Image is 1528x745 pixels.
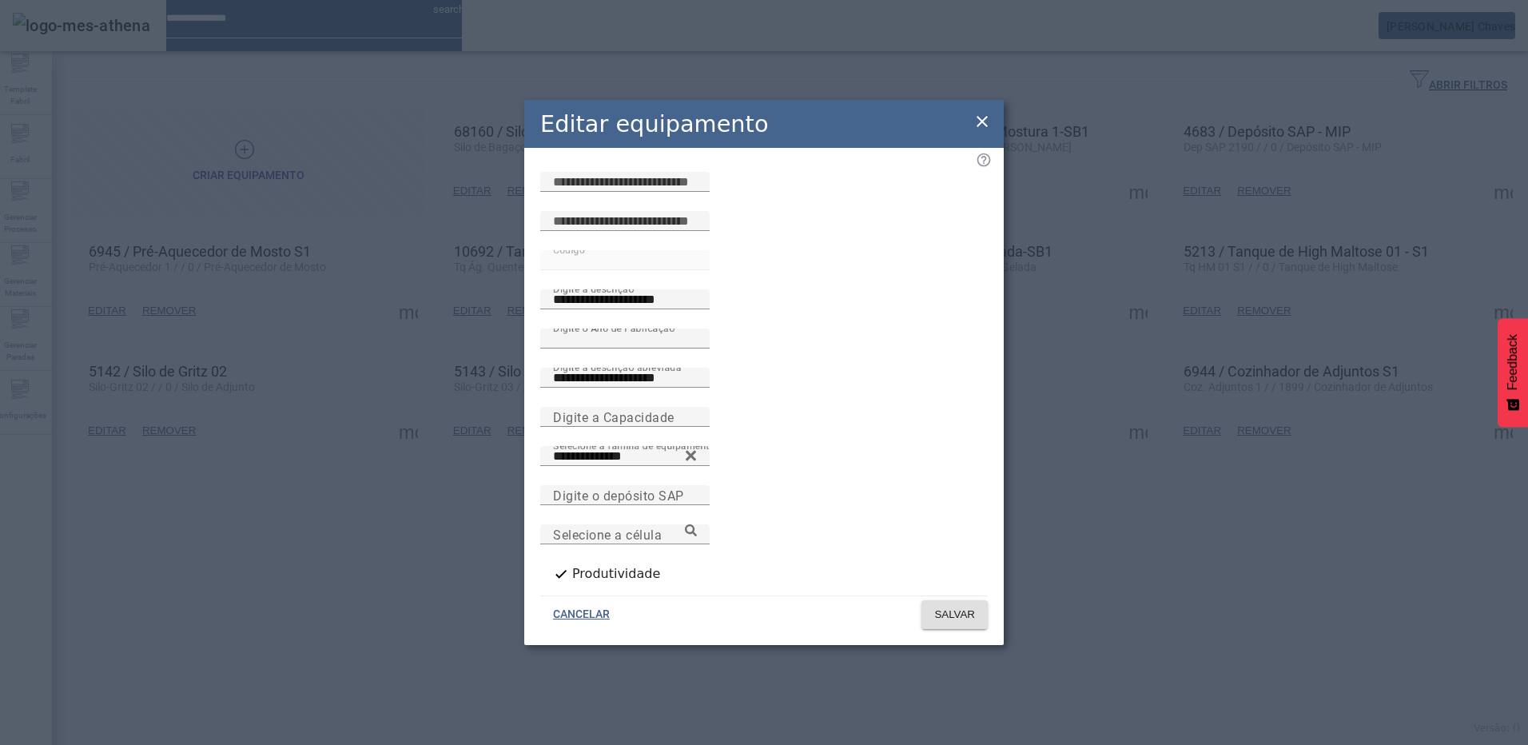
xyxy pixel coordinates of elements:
[553,440,715,452] mat-label: Selecione a família de equipamento
[934,607,975,623] span: SALVAR
[921,600,988,629] button: SALVAR
[553,323,674,334] mat-label: Digite o Ano de Fabricação
[569,564,660,584] label: Produtividade
[540,107,769,141] h2: Editar equipamento
[1506,334,1520,390] span: Feedback
[553,409,674,424] mat-label: Digite a Capacidade
[1498,318,1528,427] button: Feedback - Mostrar pesquisa
[540,600,623,629] button: CANCELAR
[553,362,682,373] mat-label: Digite a descrição abreviada
[553,245,585,256] mat-label: Código
[553,447,697,466] input: Number
[553,525,697,544] input: Number
[553,527,662,542] mat-label: Selecione a célula
[553,488,684,503] mat-label: Digite o depósito SAP
[553,284,634,295] mat-label: Digite a descrição
[553,607,610,623] span: CANCELAR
